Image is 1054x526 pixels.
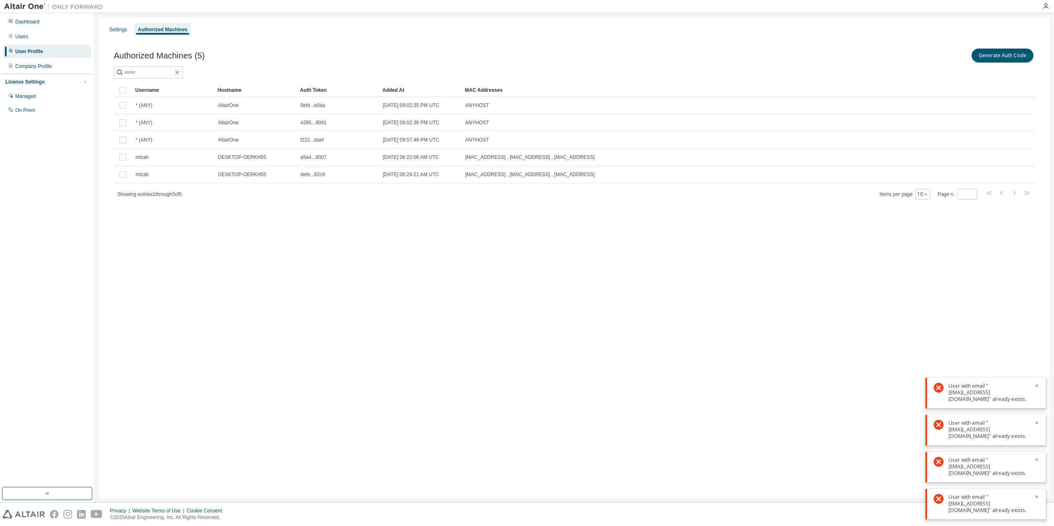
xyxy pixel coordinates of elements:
button: 10 [917,191,928,198]
img: Altair One [4,2,107,11]
span: * (ANY) [136,119,152,126]
span: [DATE] 09:02:36 PM UTC [383,119,439,126]
span: AltairOne [218,137,239,143]
div: User Profile [15,48,43,55]
span: [DATE] 06:22:06 AM UTC [383,154,439,161]
span: Page n. [938,189,977,200]
span: defe...82c9 [300,171,325,178]
span: [MAC_ADDRESS] , [MAC_ADDRESS] , [MAC_ADDRESS] [465,154,595,161]
div: MAC Addresses [465,84,949,97]
span: a5a4...8007 [300,154,326,161]
div: Company Profile [15,63,52,70]
img: facebook.svg [50,510,59,519]
span: Showing entries 1 through 5 of 5 [117,191,182,197]
span: ANYHOST [465,102,489,109]
div: Managed [15,93,36,100]
div: Website Terms of Use [132,507,187,514]
div: User with email "[EMAIL_ADDRESS][DOMAIN_NAME]" already exists. [949,494,1029,514]
div: Privacy [110,507,132,514]
span: ANYHOST [465,137,489,143]
button: Generate Auth Code [972,49,1033,63]
span: 9efd...e0aa [300,102,325,109]
span: * (ANY) [136,102,152,109]
span: AltairOne [218,119,239,126]
img: youtube.svg [91,510,103,519]
img: altair_logo.svg [2,510,45,519]
p: © 2025 Altair Engineering, Inc. All Rights Reserved. [110,514,227,521]
span: [DATE] 06:24:21 AM UTC [383,171,439,178]
div: User with email "[EMAIL_ADDRESS][DOMAIN_NAME]" already exists. [949,420,1029,440]
span: Authorized Machines (5) [114,51,205,61]
span: DESKTOP-OERKH55 [218,154,266,161]
div: Auth Token [300,84,376,97]
div: Cookie Consent [187,507,227,514]
div: Username [135,84,211,97]
span: micah [136,171,149,178]
span: ANYHOST [465,119,489,126]
div: Authorized Machines [138,26,187,33]
span: micah [136,154,149,161]
div: Settings [109,26,127,33]
span: [MAC_ADDRESS] , [MAC_ADDRESS] , [MAC_ADDRESS] [465,171,595,178]
span: f222...daef [300,137,324,143]
span: Items per page [880,189,930,200]
span: AltairOne [218,102,239,109]
div: User with email "[EMAIL_ADDRESS][DOMAIN_NAME]" already exists. [949,383,1029,403]
span: [DATE] 09:02:35 PM UTC [383,102,439,109]
div: User with email "[EMAIL_ADDRESS][DOMAIN_NAME]" already exists. [949,457,1029,477]
div: Users [15,33,28,40]
div: Dashboard [15,19,40,25]
span: * (ANY) [136,137,152,143]
span: DESKTOP-OERKH55 [218,171,266,178]
div: On Prem [15,107,35,114]
img: instagram.svg [63,510,72,519]
img: linkedin.svg [77,510,86,519]
div: License Settings [5,79,45,85]
div: Hostname [218,84,293,97]
span: 4285...9091 [300,119,326,126]
div: Added At [382,84,458,97]
span: [DATE] 09:57:48 PM UTC [383,137,439,143]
